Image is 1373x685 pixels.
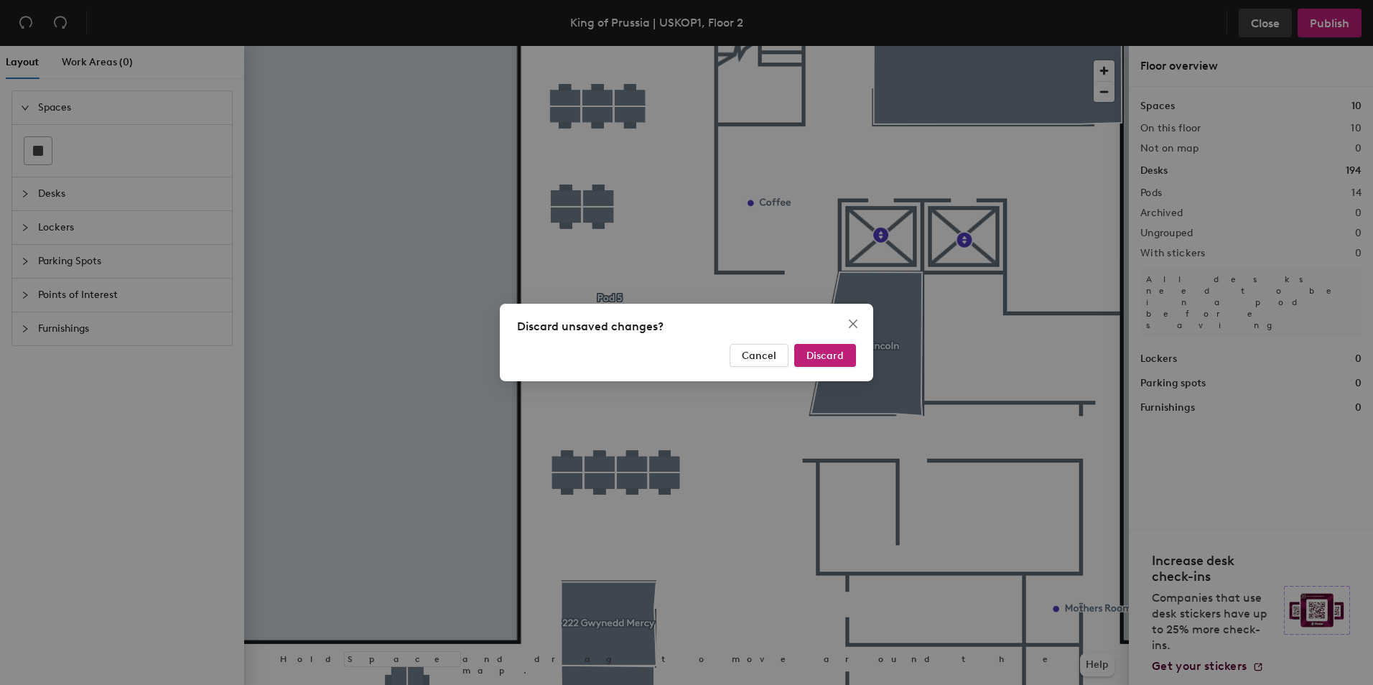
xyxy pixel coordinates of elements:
[517,318,856,335] div: Discard unsaved changes?
[842,318,865,330] span: Close
[794,344,856,367] button: Discard
[730,344,788,367] button: Cancel
[842,312,865,335] button: Close
[806,350,844,362] span: Discard
[847,318,859,330] span: close
[742,350,776,362] span: Cancel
